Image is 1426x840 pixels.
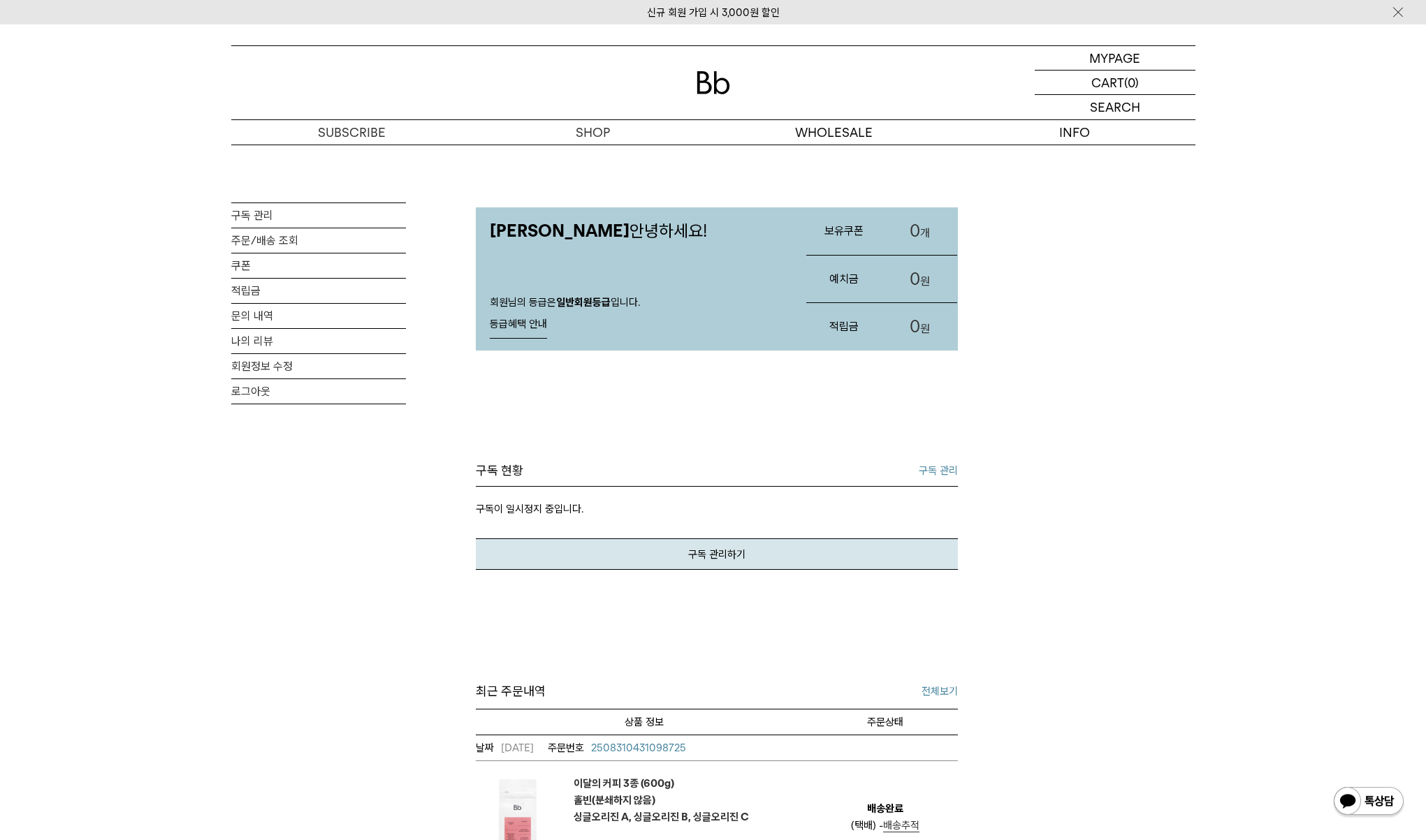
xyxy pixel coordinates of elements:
img: 로고 [697,71,730,94]
a: MYPAGE [1035,46,1195,71]
div: (택배) - [851,817,919,834]
a: 회원정보 수정 [231,354,406,378]
span: 0 [910,221,920,241]
p: (0) [1124,71,1139,94]
p: MYPAGE [1089,46,1140,70]
p: 안녕하세요! [476,207,792,255]
a: 2508310431098725 [548,739,686,756]
a: SHOP [472,120,713,145]
th: 상품명/옵션 [476,709,813,735]
a: 0원 [882,303,957,351]
strong: [PERSON_NAME] [490,221,630,241]
a: 배송추적 [883,819,919,832]
em: 이달의 커피 3종 (600g) 홀빈(분쇄하지 않음) 싱글오리진 A, 싱글오리진 B, 싱글오리진 C [574,775,749,825]
em: [DATE] [476,739,534,756]
h3: 예치금 [806,260,882,297]
a: 전체보기 [922,683,958,700]
th: 주문상태 [813,709,958,735]
img: 카카오톡 채널 1:1 채팅 버튼 [1332,786,1405,819]
a: 0개 [882,207,957,255]
a: 쿠폰 [231,253,406,278]
strong: 일반회원등급 [556,296,611,309]
a: 나의 리뷰 [231,329,406,353]
p: WHOLESALE [713,120,954,145]
a: SUBSCRIBE [231,120,472,145]
a: 0원 [882,256,957,303]
p: 구독이 일시정지 중입니다. [476,487,958,538]
a: 구독 관리 [231,203,406,228]
span: 배송추적 [883,819,919,832]
span: 최근 주문내역 [476,681,546,702]
a: 이달의 커피 3종 (600g)홀빈(분쇄하지 않음)싱글오리진 A, 싱글오리진 B, 싱글오리진 C [574,775,749,825]
span: 0 [910,269,920,289]
a: 로그아웃 [231,379,406,404]
div: 회원님의 등급은 입니다. [476,282,792,351]
p: INFO [954,120,1195,145]
p: SEARCH [1090,95,1140,119]
a: 구독 관리 [919,462,958,479]
h3: 구독 현황 [476,462,523,479]
p: CART [1091,71,1124,94]
a: 문의 내역 [231,304,406,328]
a: 주문/배송 조회 [231,228,406,253]
a: CART (0) [1035,71,1195,95]
h3: 보유쿠폰 [806,212,882,249]
a: 등급혜택 안내 [490,311,547,339]
span: 2508310431098725 [591,742,686,754]
span: 0 [910,316,920,337]
a: 신규 회원 가입 시 3,000원 할인 [647,6,780,19]
a: 구독 관리하기 [476,538,958,570]
a: 적립금 [231,279,406,303]
em: 배송완료 [867,800,903,817]
h3: 적립금 [806,308,882,345]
